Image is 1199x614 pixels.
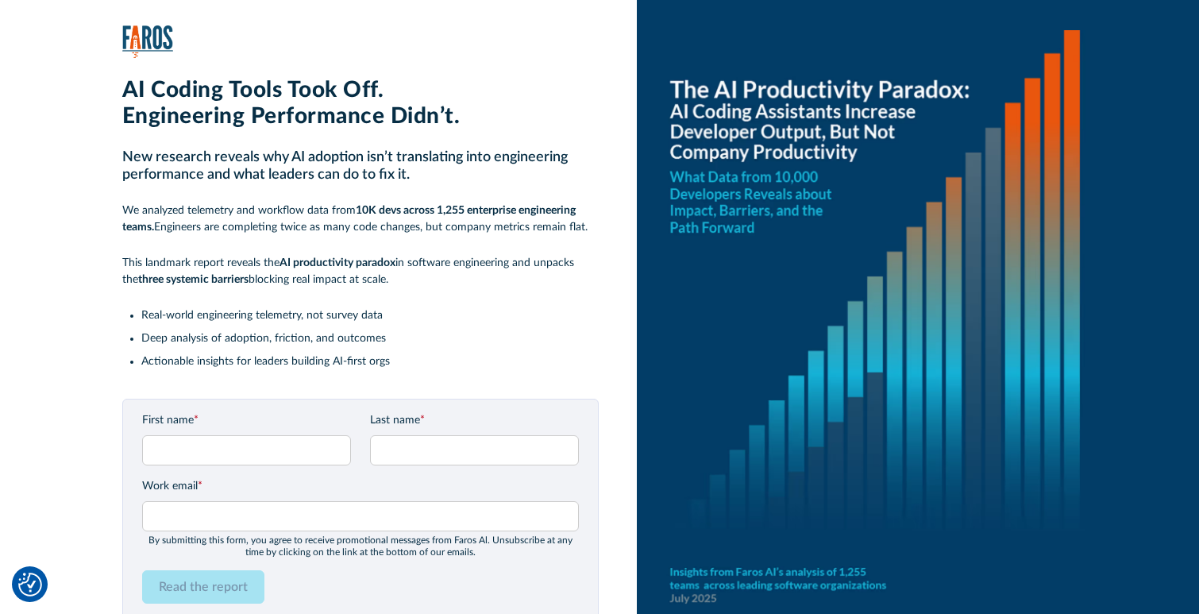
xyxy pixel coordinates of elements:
label: Last name [370,412,579,429]
li: Deep analysis of adoption, friction, and outcomes [141,330,599,347]
label: Work email [142,478,579,495]
strong: 10K devs across 1,255 enterprise engineering teams. [122,205,576,233]
h1: Engineering Performance Didn’t. [122,103,599,130]
p: This landmark report reveals the in software engineering and unpacks the blocking real impact at ... [122,255,599,288]
input: Read the report [142,570,264,604]
div: By submitting this form, you agree to receive promotional messages from Faros Al. Unsubscribe at ... [142,535,579,558]
strong: three systemic barriers [138,274,249,285]
li: Actionable insights for leaders building AI-first orgs [141,353,599,370]
img: Revisit consent button [18,573,42,597]
li: Real-world engineering telemetry, not survey data [141,307,599,324]
strong: AI productivity paradox [280,257,395,268]
h2: New research reveals why AI adoption isn’t translating into engineering performance and what lead... [122,149,599,183]
label: First name [142,412,351,429]
button: Cookie Settings [18,573,42,597]
h1: AI Coding Tools Took Off. [122,77,599,104]
p: We analyzed telemetry and workflow data from Engineers are completing twice as many code changes,... [122,203,599,236]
